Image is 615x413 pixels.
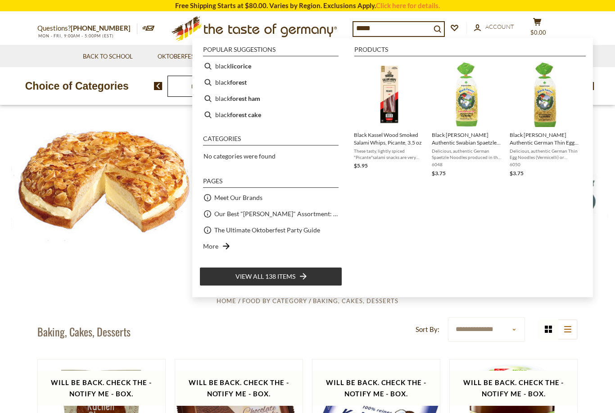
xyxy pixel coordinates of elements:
[432,170,446,177] span: $3.75
[510,170,524,177] span: $3.75
[313,297,398,304] a: Baking, Cakes, Desserts
[432,62,502,178] a: Black Forest Girl Authentic SpaetzleBlack [PERSON_NAME] Authentic Swabian Spaetzle 16 oz.Deliciou...
[192,38,593,297] div: Instant Search Results
[230,109,261,120] b: forest cake
[235,272,295,281] span: View all 138 items
[350,58,428,182] li: Black Kassel Wood Smoked Salami Whips, Picante, 3.5 oz
[158,52,204,62] a: Oktoberfest
[357,62,422,127] img: Black Kassel Wood Smoked Salami Whips
[354,62,425,178] a: Black Kassel Wood Smoked Salami WhipsBlack Kassel Wood Smoked Salami Whips, Picante, 3.5 ozThese ...
[83,52,133,62] a: Back to School
[154,82,163,90] img: previous arrow
[510,131,580,146] span: Black [PERSON_NAME] Authentic German Thin Egg Noodles 16 oz.
[432,131,502,146] span: Black [PERSON_NAME] Authentic Swabian Spaetzle 16 oz.
[524,18,551,40] button: $0.00
[485,23,514,30] span: Account
[354,162,368,169] span: $5.95
[230,93,260,104] b: forest ham
[71,24,131,32] a: [PHONE_NUMBER]
[203,136,339,145] li: Categories
[428,58,506,182] li: Black Forest Girl Authentic Swabian Spaetzle 16 oz.
[510,161,580,168] span: 6050
[214,209,339,219] a: Our Best "[PERSON_NAME]" Assortment: 33 Choices For The Grillabend
[506,58,584,182] li: Black Forest Girl Authentic German Thin Egg Noodles 16 oz.
[191,83,234,90] a: Food By Category
[230,61,251,71] b: licorice
[354,46,586,56] li: Products
[474,22,514,32] a: Account
[199,206,342,222] li: Our Best "[PERSON_NAME]" Assortment: 33 Choices For The Grillabend
[199,238,342,254] li: More
[376,1,440,9] a: Click here for details.
[432,148,502,160] span: Delicious, authentic German Spaetzle Noodles produced in the heart of the [GEOGRAPHIC_DATA]. Perf...
[242,297,307,304] a: Food By Category
[199,74,342,91] li: black forest
[510,148,580,160] span: Delicious, authentic German Thin Egg Noodles (Vermicelli) or Suppennudeln produced in the heart o...
[199,190,342,206] li: Meet Our Brands
[510,62,580,178] a: Black Forest Girl Authentic Thin Egg Noodles VermicelliBlack [PERSON_NAME] Authentic German Thin ...
[530,29,546,36] span: $0.00
[214,225,320,235] a: The Ultimate Oktoberfest Party Guide
[230,77,247,87] b: forest
[416,324,439,335] label: Sort By:
[214,192,262,203] a: Meet Our Brands
[199,222,342,238] li: The Ultimate Oktoberfest Party Guide
[217,297,236,304] a: Home
[203,152,276,160] span: No categories were found
[203,178,339,188] li: Pages
[37,33,114,38] span: MON - FRI, 9:00AM - 5:00PM (EST)
[434,62,500,127] img: Black Forest Girl Authentic Spaetzle
[432,161,502,168] span: 6048
[199,267,342,286] li: View all 138 items
[354,131,425,146] span: Black Kassel Wood Smoked Salami Whips, Picante, 3.5 oz
[199,91,342,107] li: black forest ham
[199,107,342,123] li: black forest cake
[199,58,342,74] li: black licorice
[512,62,578,127] img: Black Forest Girl Authentic Thin Egg Noodles Vermicelli
[37,23,137,34] p: Questions?
[37,325,131,338] h1: Baking, Cakes, Desserts
[203,46,339,56] li: Popular suggestions
[354,148,425,160] span: These tasty, lightly spiced "Picante"salami snacks are very tasty and convenient to bring on trip...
